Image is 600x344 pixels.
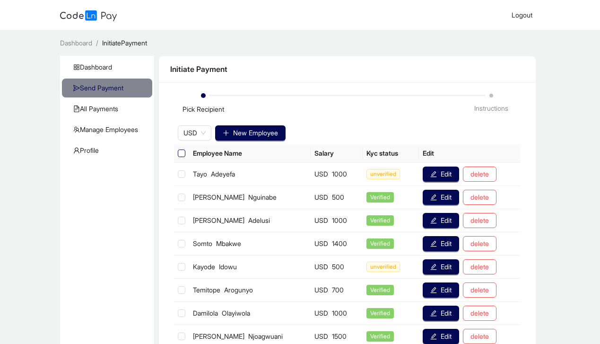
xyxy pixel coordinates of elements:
[73,64,80,71] span: appstore
[470,331,489,342] span: delete
[311,144,363,163] th: Salary
[470,238,489,249] span: delete
[423,259,459,274] button: editEdit
[96,39,98,47] span: /
[248,216,270,224] span: Adelusi
[441,285,452,295] span: Edit
[223,130,229,136] span: plus
[60,10,117,21] img: logo
[463,190,496,205] button: delete
[463,167,496,182] button: delete
[193,193,244,201] span: [PERSON_NAME]
[463,282,496,298] button: delete
[60,39,92,47] span: Dashboard
[73,141,145,160] span: Profile
[430,194,437,201] span: edit
[366,215,394,226] span: Verified
[430,310,437,317] span: edit
[463,259,496,274] button: delete
[423,329,459,344] button: editEdit
[233,128,278,138] span: New Employee
[193,286,220,294] span: Temitope
[332,239,347,247] span: 1400
[332,286,344,294] span: 700
[73,120,145,139] span: Manage Employees
[332,216,347,224] span: 1000
[463,306,496,321] button: delete
[314,170,328,178] span: USD
[441,331,452,342] span: Edit
[430,171,437,177] span: edit
[314,263,328,271] span: USD
[441,262,452,272] span: Edit
[470,169,489,179] span: delete
[73,106,80,112] span: file-text
[423,213,459,228] button: editEdit
[441,238,452,249] span: Edit
[423,190,459,205] button: editEdit
[430,333,437,340] span: edit
[224,286,253,294] span: Arogunyo
[73,99,145,118] span: All Payments
[430,240,437,247] span: edit
[430,217,437,224] span: edit
[470,308,489,318] span: delete
[441,215,452,226] span: Edit
[470,215,489,226] span: delete
[193,332,244,340] span: [PERSON_NAME]
[458,94,524,114] div: Instructions
[73,147,80,154] span: user
[314,216,328,224] span: USD
[215,125,286,141] button: plusNew Employee
[366,238,394,249] span: Verified
[430,264,437,270] span: edit
[193,309,218,317] span: Damilola
[102,39,147,47] span: InitiatePayment
[441,308,452,318] span: Edit
[73,126,80,133] span: team
[314,193,328,201] span: USD
[314,286,328,294] span: USD
[73,79,145,97] span: Send Payment
[183,126,206,140] span: USD
[470,285,489,295] span: delete
[248,193,277,201] span: Nguinabe
[193,216,244,224] span: [PERSON_NAME]
[441,192,452,203] span: Edit
[211,170,235,178] span: Adeyefa
[216,239,241,247] span: Mbakwe
[332,263,344,271] span: 500
[332,309,347,317] span: 1000
[366,169,400,179] span: unverified
[423,167,459,182] button: editEdit
[419,144,521,163] th: Edit
[366,262,400,272] span: unverified
[314,239,328,247] span: USD
[170,94,458,115] div: Pick Recipient
[193,263,215,271] span: Kayode
[73,58,145,77] span: Dashboard
[219,263,237,271] span: Idowu
[332,170,347,178] span: 1000
[183,104,224,115] div: Pick Recipient
[193,170,207,178] span: Tayo
[366,192,394,203] span: Verified
[423,282,459,298] button: editEdit
[470,192,489,203] span: delete
[248,332,283,340] span: Njoagwuani
[366,308,394,318] span: Verified
[314,332,328,340] span: USD
[222,309,250,317] span: Olayiwola
[193,239,212,247] span: Somto
[512,11,532,19] span: Logout
[314,309,328,317] span: USD
[430,287,437,293] span: edit
[332,332,347,340] span: 1500
[423,306,459,321] button: editEdit
[441,169,452,179] span: Edit
[366,285,394,295] span: Verified
[463,213,496,228] button: delete
[189,144,311,163] th: Employee Name
[366,331,394,342] span: Verified
[463,236,496,251] button: delete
